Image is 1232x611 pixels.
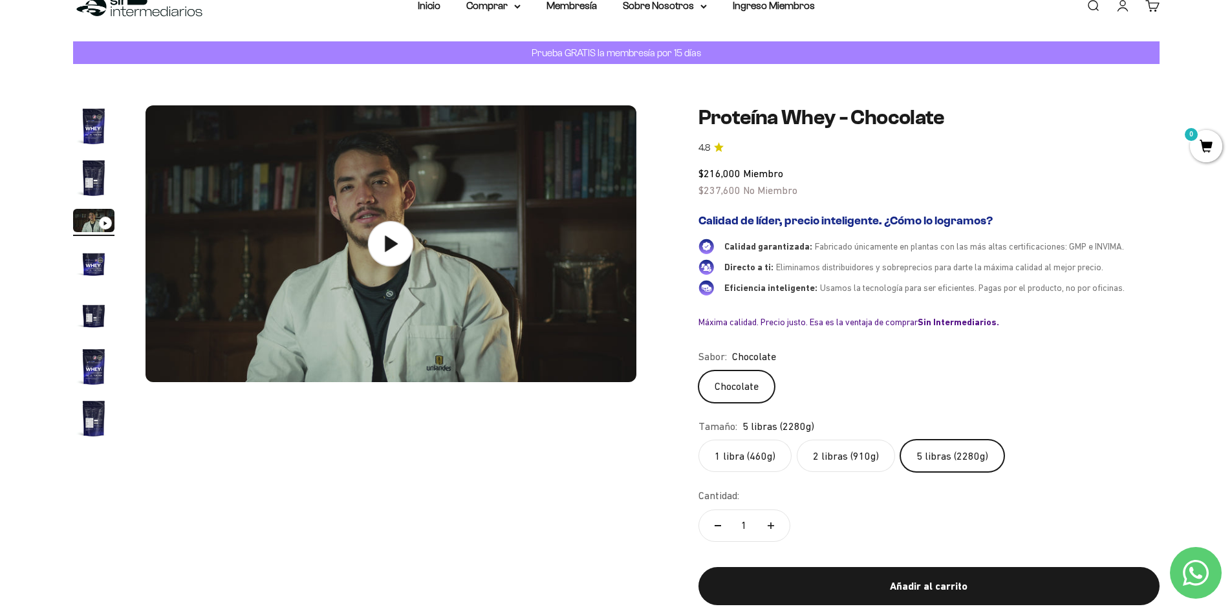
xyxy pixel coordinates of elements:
[742,418,814,435] span: 5 libras (2280g)
[73,105,114,147] img: Proteína Whey - Chocolate
[73,346,114,387] img: Proteína Whey - Chocolate
[699,510,737,541] button: Reducir cantidad
[698,214,1160,228] h2: Calidad de líder, precio inteligente. ¿Cómo lo logramos?
[16,139,268,162] div: Un video del producto
[698,316,1160,328] div: Máxima calidad. Precio justo. Esa es la ventaja de comprar
[698,141,710,155] span: 4.8
[724,262,773,272] span: Directo a ti:
[1183,127,1199,142] mark: 0
[528,45,704,61] p: Prueba GRATIS la membresía por 15 días
[698,567,1160,606] button: Añadir al carrito
[73,346,114,391] button: Ir al artículo 6
[16,61,268,84] div: Más información sobre los ingredientes
[212,194,266,216] span: Enviar
[1190,140,1222,155] a: 0
[73,398,114,439] img: Proteína Whey - Chocolate
[698,418,737,435] legend: Tamaño:
[820,283,1125,293] span: Usamos la tecnología para ser eficientes. Pagas por el producto, no por oficinas.
[73,157,114,202] button: Ir al artículo 2
[724,578,1134,595] div: Añadir al carrito
[918,317,999,327] b: Sin Intermediarios.
[752,510,790,541] button: Aumentar cantidad
[698,239,714,254] img: Calidad garantizada
[724,241,812,252] span: Calidad garantizada:
[743,167,783,179] span: Miembro
[73,242,114,284] img: Proteína Whey - Chocolate
[73,209,114,236] button: Ir al artículo 3
[815,241,1124,252] span: Fabricado únicamente en plantas con las más altas certificaciones: GMP e INVIMA.
[698,105,1160,130] h1: Proteína Whey - Chocolate
[73,105,114,151] button: Ir al artículo 1
[16,165,268,188] div: Un mejor precio
[73,242,114,288] button: Ir al artículo 4
[73,294,114,339] button: Ir al artículo 5
[16,87,268,110] div: Reseñas de otros clientes
[16,21,268,50] p: ¿Qué te haría sentir más seguro de comprar este producto?
[698,488,739,504] label: Cantidad:
[698,141,1160,155] a: 4.84.8 de 5.0 estrellas
[698,259,714,275] img: Directo a ti
[698,280,714,295] img: Eficiencia inteligente
[73,157,114,198] img: Proteína Whey - Chocolate
[16,113,268,136] div: Una promoción especial
[73,398,114,443] button: Ir al artículo 7
[724,283,817,293] span: Eficiencia inteligente:
[211,194,268,216] button: Enviar
[743,184,797,196] span: No Miembro
[698,348,727,365] legend: Sabor:
[732,348,776,365] span: Chocolate
[73,294,114,336] img: Proteína Whey - Chocolate
[698,184,740,196] span: $237,600
[698,167,740,179] span: $216,000
[776,262,1103,272] span: Eliminamos distribuidores y sobreprecios para darte la máxima calidad al mejor precio.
